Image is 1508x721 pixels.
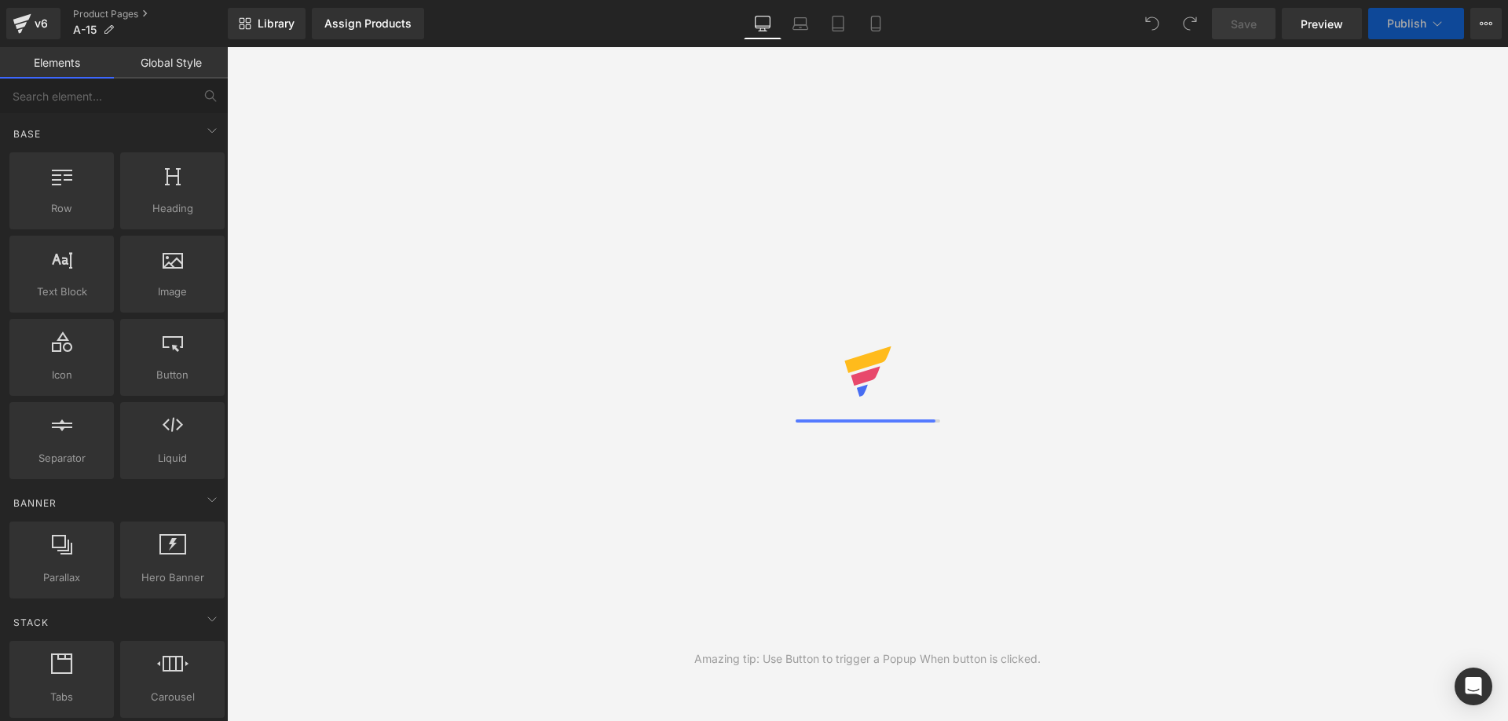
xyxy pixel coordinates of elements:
div: v6 [31,13,51,34]
span: Button [125,367,220,383]
a: v6 [6,8,60,39]
a: Laptop [781,8,819,39]
a: Product Pages [73,8,228,20]
span: Preview [1301,16,1343,32]
span: Image [125,284,220,300]
a: Desktop [744,8,781,39]
span: Stack [12,615,50,630]
span: Text Block [14,284,109,300]
div: Amazing tip: Use Button to trigger a Popup When button is clicked. [694,650,1041,668]
span: Row [14,200,109,217]
span: Liquid [125,450,220,467]
div: Open Intercom Messenger [1455,668,1492,705]
span: Tabs [14,689,109,705]
span: Hero Banner [125,569,220,586]
a: New Library [228,8,306,39]
span: Publish [1387,17,1426,30]
span: Heading [125,200,220,217]
span: Save [1231,16,1257,32]
span: Library [258,16,295,31]
span: Icon [14,367,109,383]
span: Carousel [125,689,220,705]
button: Redo [1174,8,1206,39]
a: Mobile [857,8,895,39]
a: Tablet [819,8,857,39]
a: Preview [1282,8,1362,39]
span: A-15 [73,24,97,36]
button: More [1470,8,1502,39]
span: Banner [12,496,58,511]
button: Undo [1136,8,1168,39]
div: Assign Products [324,17,412,30]
span: Parallax [14,569,109,586]
a: Global Style [114,47,228,79]
span: Separator [14,450,109,467]
button: Publish [1368,8,1464,39]
span: Base [12,126,42,141]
